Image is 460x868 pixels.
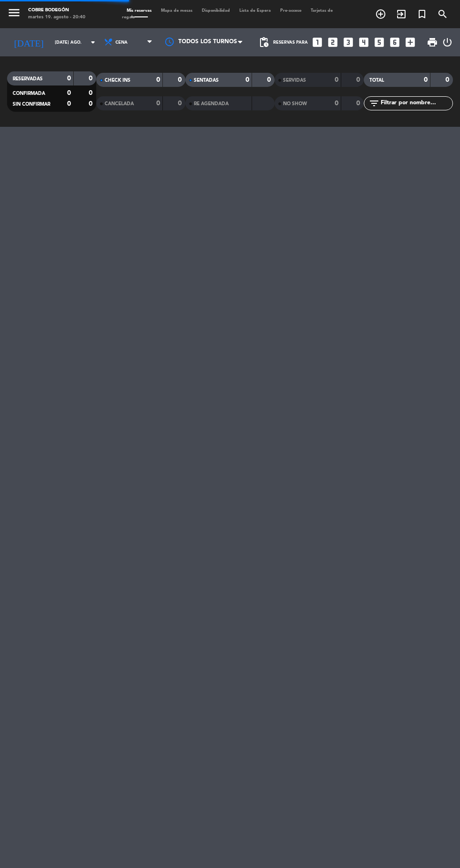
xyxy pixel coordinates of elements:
[283,101,307,106] span: NO SHOW
[235,8,276,13] span: Lista de Espera
[442,37,453,48] i: power_settings_new
[194,101,229,106] span: RE AGENDADA
[258,37,269,48] span: pending_actions
[89,75,94,82] strong: 0
[13,102,50,107] span: SIN CONFIRMAR
[245,77,249,83] strong: 0
[380,98,452,108] input: Filtrar por nombre...
[105,78,130,83] span: CHECK INS
[7,6,21,22] button: menu
[356,77,362,83] strong: 0
[67,101,71,107] strong: 0
[375,8,386,20] i: add_circle_outline
[67,75,71,82] strong: 0
[327,36,339,48] i: looks_two
[442,28,453,56] div: LOG OUT
[335,100,338,107] strong: 0
[194,78,219,83] span: SENTADAS
[28,14,85,21] div: martes 19. agosto - 20:40
[28,7,85,14] div: Cobre Bodegón
[87,37,99,48] i: arrow_drop_down
[276,8,306,13] span: Pre-acceso
[427,37,438,48] span: print
[178,77,184,83] strong: 0
[335,77,338,83] strong: 0
[89,101,94,107] strong: 0
[13,77,43,81] span: RESERVADAS
[416,8,428,20] i: turned_in_not
[105,101,134,106] span: CANCELADA
[13,91,45,96] span: CONFIRMADA
[7,6,21,20] i: menu
[445,77,451,83] strong: 0
[342,36,354,48] i: looks_3
[424,77,428,83] strong: 0
[115,40,128,45] span: Cena
[273,40,308,45] span: Reservas para
[358,36,370,48] i: looks_4
[373,36,385,48] i: looks_5
[396,8,407,20] i: exit_to_app
[67,90,71,96] strong: 0
[156,100,160,107] strong: 0
[404,36,416,48] i: add_box
[283,78,306,83] span: SERVIDAS
[311,36,323,48] i: looks_one
[368,98,380,109] i: filter_list
[122,8,156,13] span: Mis reservas
[89,90,94,96] strong: 0
[356,100,362,107] strong: 0
[156,77,160,83] strong: 0
[7,33,50,52] i: [DATE]
[267,77,273,83] strong: 0
[369,78,384,83] span: TOTAL
[178,100,184,107] strong: 0
[197,8,235,13] span: Disponibilidad
[156,8,197,13] span: Mapa de mesas
[389,36,401,48] i: looks_6
[437,8,448,20] i: search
